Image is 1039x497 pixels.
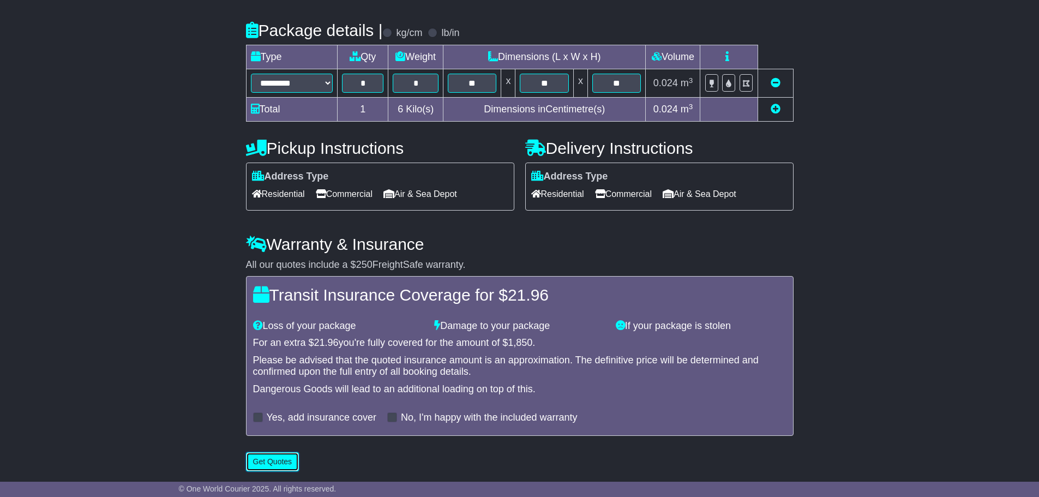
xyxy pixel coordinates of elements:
[689,76,693,85] sup: 3
[246,45,338,69] td: Type
[573,69,587,98] td: x
[338,98,388,122] td: 1
[771,77,780,88] a: Remove this item
[246,139,514,157] h4: Pickup Instructions
[246,98,338,122] td: Total
[316,185,373,202] span: Commercial
[246,259,794,271] div: All our quotes include a $ FreightSafe warranty.
[396,27,422,39] label: kg/cm
[508,337,532,348] span: 1,850
[663,185,736,202] span: Air & Sea Depot
[253,384,786,396] div: Dangerous Goods will lead to an additional loading on top of this.
[595,185,652,202] span: Commercial
[246,21,383,39] h4: Package details |
[246,452,299,471] button: Get Quotes
[314,337,339,348] span: 21.96
[398,104,403,115] span: 6
[443,98,646,122] td: Dimensions in Centimetre(s)
[383,185,457,202] span: Air & Sea Depot
[771,104,780,115] a: Add new item
[646,45,700,69] td: Volume
[508,286,549,304] span: 21.96
[653,104,678,115] span: 0.024
[610,320,792,332] div: If your package is stolen
[653,77,678,88] span: 0.024
[267,412,376,424] label: Yes, add insurance cover
[681,104,693,115] span: m
[531,185,584,202] span: Residential
[443,45,646,69] td: Dimensions (L x W x H)
[356,259,373,270] span: 250
[501,69,515,98] td: x
[401,412,578,424] label: No, I'm happy with the included warranty
[388,98,443,122] td: Kilo(s)
[248,320,429,332] div: Loss of your package
[429,320,610,332] div: Damage to your package
[338,45,388,69] td: Qty
[689,103,693,111] sup: 3
[681,77,693,88] span: m
[253,286,786,304] h4: Transit Insurance Coverage for $
[253,337,786,349] div: For an extra $ you're fully covered for the amount of $ .
[525,139,794,157] h4: Delivery Instructions
[246,235,794,253] h4: Warranty & Insurance
[441,27,459,39] label: lb/in
[531,171,608,183] label: Address Type
[388,45,443,69] td: Weight
[252,171,329,183] label: Address Type
[253,355,786,378] div: Please be advised that the quoted insurance amount is an approximation. The definitive price will...
[252,185,305,202] span: Residential
[179,484,337,493] span: © One World Courier 2025. All rights reserved.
